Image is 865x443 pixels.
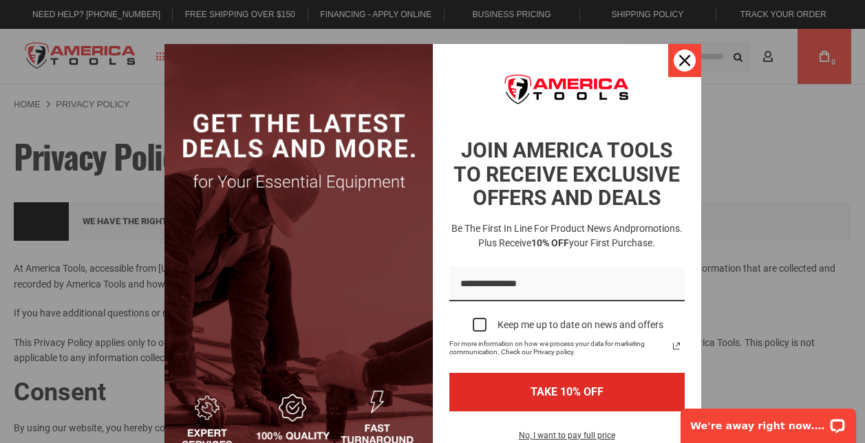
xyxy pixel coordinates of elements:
[449,373,685,411] button: TAKE 10% OFF
[478,223,683,248] span: promotions. Plus receive your first purchase.
[447,221,687,250] h3: Be the first in line for product news and
[498,319,663,331] div: Keep me up to date on news and offers
[668,44,701,77] button: Close
[453,138,680,210] strong: JOIN AMERICA TOOLS TO RECEIVE EXCLUSIVE OFFERS AND DEALS
[679,55,690,66] svg: close icon
[668,338,685,354] a: Read our Privacy Policy
[531,237,569,248] strong: 10% OFF
[672,400,865,443] iframe: LiveChat chat widget
[449,267,685,302] input: Email field
[449,340,668,356] span: For more information on how we process your data for marketing communication. Check our Privacy p...
[668,338,685,354] svg: link icon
